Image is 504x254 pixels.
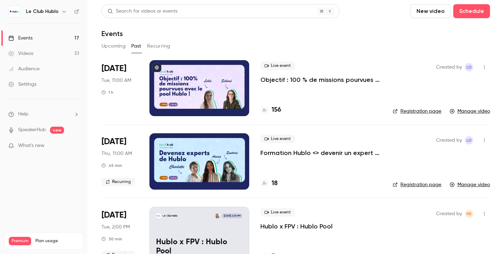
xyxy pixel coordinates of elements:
[453,4,490,18] button: Schedule
[272,179,278,188] h4: 18
[260,135,295,143] span: Live event
[50,127,64,134] span: new
[18,111,28,118] span: Help
[467,136,472,144] span: LD
[9,237,31,245] span: Premium
[465,63,473,71] span: Leila Domec
[8,50,33,57] div: Videos
[465,136,473,144] span: Leila Domec
[215,213,220,218] img: Noelia Enriquez
[18,126,46,134] a: SpeakerHub
[260,76,381,84] a: Objectif : 100 % de missions pourvues avec le pool Hublo !
[131,41,141,52] button: Past
[26,8,58,15] h6: Le Club Hublo
[101,150,132,157] span: Thu, 11:00 AM
[260,222,332,231] a: Hublo x FPV : Hublo Pool
[467,63,472,71] span: LD
[101,29,123,38] h1: Events
[393,108,441,115] a: Registration page
[101,41,126,52] button: Upcoming
[8,35,33,42] div: Events
[450,108,490,115] a: Manage video
[9,6,20,17] img: Le Club Hublo
[35,238,79,244] span: Plan usage
[101,163,122,168] div: 45 min
[156,213,161,218] img: Hublo x FPV : Hublo Pool
[260,208,295,217] span: Live event
[222,213,242,218] span: [DATE] 2:00 PM
[8,111,79,118] li: help-dropdown-opener
[8,65,40,72] div: Audience
[272,105,281,115] h4: 156
[450,181,490,188] a: Manage video
[465,210,473,218] span: Noelia Enriquez
[101,60,138,116] div: Oct 7 Tue, 11:00 AM (Europe/Paris)
[393,181,441,188] a: Registration page
[467,210,471,218] span: NE
[260,105,281,115] a: 156
[163,214,177,218] p: Le Club Hublo
[260,179,278,188] a: 18
[436,210,462,218] span: Created by
[101,90,113,95] div: 1 h
[436,63,462,71] span: Created by
[101,136,126,147] span: [DATE]
[18,142,44,149] span: What's new
[101,178,135,186] span: Recurring
[101,133,138,189] div: Oct 2 Thu, 11:00 AM (Europe/Paris)
[107,8,177,15] div: Search for videos or events
[8,81,36,88] div: Settings
[101,63,126,74] span: [DATE]
[411,4,450,18] button: New video
[101,224,130,231] span: Tue, 2:00 PM
[71,143,79,149] iframe: Noticeable Trigger
[147,41,170,52] button: Recurring
[260,62,295,70] span: Live event
[101,210,126,221] span: [DATE]
[101,236,122,242] div: 30 min
[260,149,381,157] a: Formation Hublo <> devenir un expert de la plateforme !
[436,136,462,144] span: Created by
[101,77,131,84] span: Tue, 11:00 AM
